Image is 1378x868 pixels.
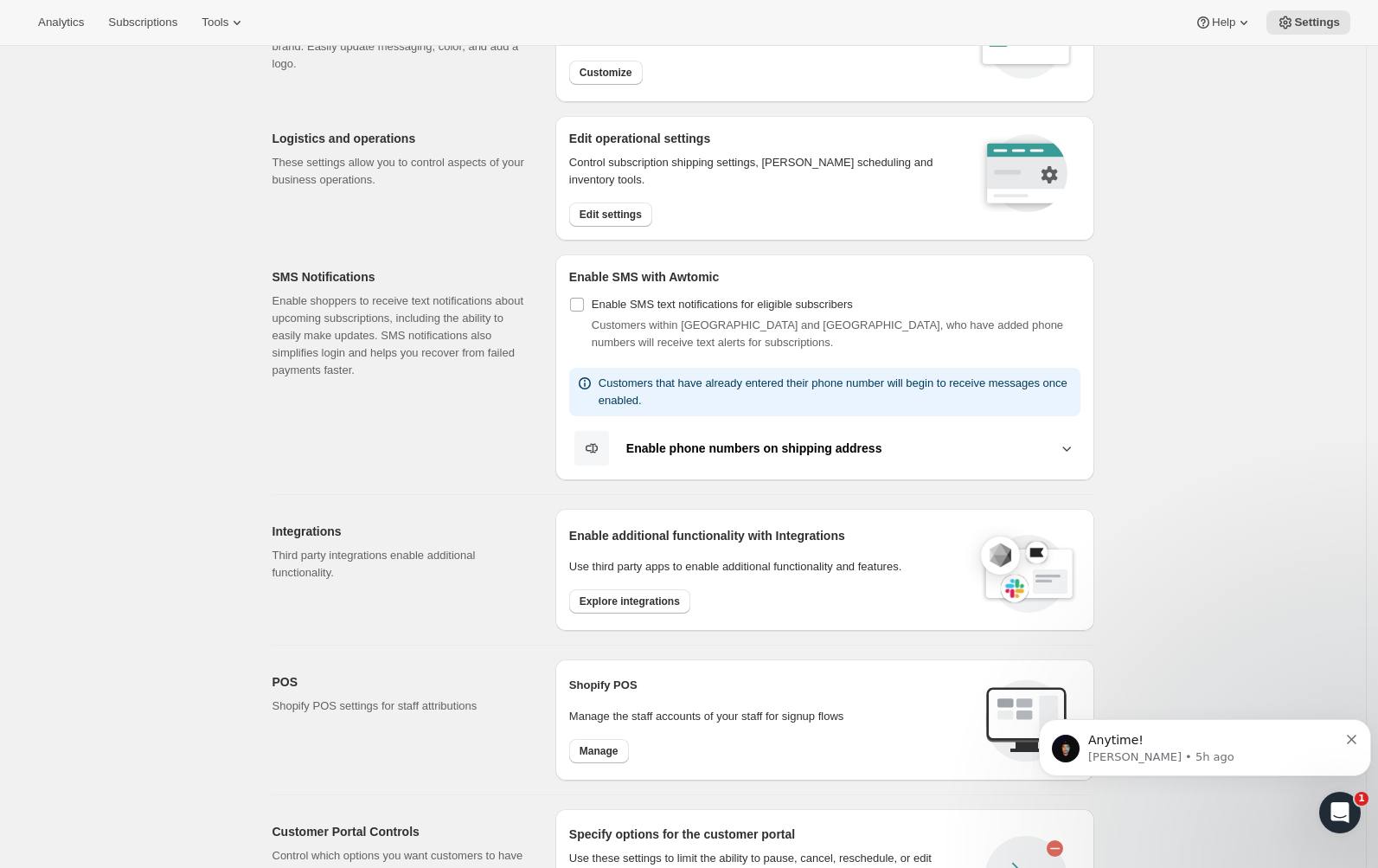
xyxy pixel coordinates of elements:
button: Explore integrations [569,589,690,614]
button: Help [1184,10,1263,35]
iframe: Intercom notifications message [1032,683,1378,821]
button: Enable phone numbers on shipping address [569,430,1080,466]
span: Customers within [GEOGRAPHIC_DATA] and [GEOGRAPHIC_DATA], who have added phone numbers will recei... [592,318,1063,349]
h2: Edit operational settings [569,130,956,147]
p: Third party integrations enable additional functionality. [272,547,528,582]
span: 1 [1355,792,1368,806]
button: Edit settings [569,203,652,227]
span: Explore integrations [580,595,680,608]
button: Customize [569,61,643,85]
h2: Specify options for the customer portal [569,826,971,843]
button: Manage [569,739,629,763]
b: Enable phone numbers on shipping address [626,441,882,455]
h2: Shopify POS [569,677,971,694]
h2: Enable SMS with Awtomic [569,268,1080,286]
h2: Enable additional functionality with Integrations [569,527,964,544]
span: Subscriptions [108,16,177,29]
span: Analytics [38,16,84,29]
button: Tools [191,10,256,35]
button: Analytics [28,10,94,35]
span: Manage [580,744,618,758]
button: Subscriptions [98,10,188,35]
span: Tools [202,16,228,29]
iframe: Intercom live chat [1319,792,1361,833]
p: Shopify POS settings for staff attributions [272,698,528,715]
p: These settings allow you to control aspects of your business operations. [272,154,528,189]
span: Enable SMS text notifications for eligible subscribers [592,298,853,311]
h2: POS [272,673,528,691]
p: Customize subscription emails to match your brand. Easily update messaging, color, and add a logo. [272,21,528,73]
p: Manage the staff accounts of your staff for signup flows [569,708,971,725]
h2: SMS Notifications [272,268,528,286]
span: Settings [1294,16,1340,29]
button: Settings [1266,10,1350,35]
p: Customers that have already entered their phone number will begin to receive messages once enabled. [599,375,1074,409]
p: Control subscription shipping settings, [PERSON_NAME] scheduling and inventory tools. [569,154,956,189]
p: Enable shoppers to receive text notifications about upcoming subscriptions, including the ability... [272,293,528,379]
h2: Logistics and operations [272,130,528,147]
span: Edit settings [580,208,642,222]
p: Use third party apps to enable additional functionality and features. [569,558,964,575]
h2: Integrations [272,523,528,540]
span: Help [1212,16,1235,29]
span: Customize [580,66,632,80]
h2: Customer Portal Controls [272,823,528,840]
